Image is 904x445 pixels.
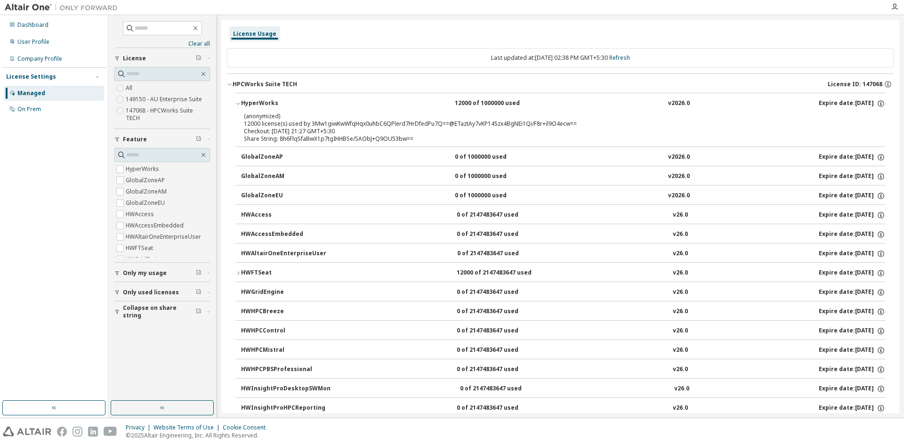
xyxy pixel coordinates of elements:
[17,21,48,29] div: Dashboard
[828,81,882,88] span: License ID: 147068
[241,379,885,399] button: HWInsightProDesktopSWMon0 of 2147483647 usedv26.0Expire date:[DATE]
[153,424,223,431] div: Website Terms of Use
[668,153,690,162] div: v2026.0
[668,192,690,200] div: v2026.0
[673,230,688,239] div: v26.0
[57,427,67,437] img: facebook.svg
[241,230,326,239] div: HWAccessEmbedded
[233,30,276,38] div: License Usage
[673,288,688,297] div: v26.0
[241,282,885,303] button: HWGridEngine0 of 2147483647 usedv26.0Expire date:[DATE]
[235,263,885,283] button: HWFTSeat12000 of 2147483647 usedv26.0Expire date:[DATE]
[235,93,885,114] button: HyperWorks12000 of 1000000 usedv2026.0Expire date:[DATE]
[123,269,167,277] span: Only my usage
[17,89,45,97] div: Managed
[126,163,161,175] label: HyperWorks
[673,269,688,277] div: v26.0
[241,301,885,322] button: HWHPCBreeze0 of 2147483647 usedv26.0Expire date:[DATE]
[126,175,167,186] label: GlobalZoneAP
[457,365,541,374] div: 0 of 2147483647 used
[455,172,540,181] div: 0 of 1000000 used
[126,254,166,265] label: HWGridEngine
[114,129,210,150] button: Feature
[241,321,885,341] button: HWHPCControl0 of 2147483647 usedv26.0Expire date:[DATE]
[241,385,331,393] div: HWInsightProDesktopSWMon
[819,327,885,335] div: Expire date: [DATE]
[668,172,690,181] div: v2026.0
[673,404,688,413] div: v26.0
[819,153,885,162] div: Expire date: [DATE]
[819,99,885,108] div: Expire date: [DATE]
[126,243,155,254] label: HWFTSeat
[241,307,326,316] div: HWHPCBreeze
[241,365,326,374] div: HWHPCPBSProfessional
[244,135,854,143] div: Share String: 8h6FlqSfaBwX1p7tgIHHBSe/SAObJ+Q9OU53bw==
[244,128,854,135] div: Checkout: [DATE] 21:27 GMT+5:30
[673,327,688,335] div: v26.0
[457,250,542,258] div: 0 of 2147483647 used
[457,327,541,335] div: 0 of 2147483647 used
[819,346,885,355] div: Expire date: [DATE]
[455,192,540,200] div: 0 of 1000000 used
[114,282,210,303] button: Only used licenses
[457,346,541,355] div: 0 of 2147483647 used
[196,269,202,277] span: Clear filter
[196,136,202,143] span: Clear filter
[673,346,688,355] div: v26.0
[819,192,885,200] div: Expire date: [DATE]
[457,211,541,219] div: 0 of 2147483647 used
[455,153,540,162] div: 0 of 1000000 used
[241,288,326,297] div: HWGridEngine
[17,55,62,63] div: Company Profile
[114,40,210,48] a: Clear all
[819,365,885,374] div: Expire date: [DATE]
[241,243,885,264] button: HWAltairOneEnterpriseUser0 of 2147483647 usedv26.0Expire date:[DATE]
[241,346,326,355] div: HWHPCMistral
[244,112,854,120] p: (anonymized)
[244,112,854,128] div: 12000 license(s) used by 3Mw1giwKwWfqHqx0uhbC6QPlerd7HrDfedPu7Q==@ETaztAy7vKP145zx4BgNEi1Qi/F8r+i...
[819,307,885,316] div: Expire date: [DATE]
[457,307,541,316] div: 0 of 2147483647 used
[241,340,885,361] button: HWHPCMistral0 of 2147483647 usedv26.0Expire date:[DATE]
[241,398,885,419] button: HWInsightProHPCReporting0 of 2147483647 usedv26.0Expire date:[DATE]
[241,269,326,277] div: HWFTSeat
[673,307,688,316] div: v26.0
[88,427,98,437] img: linkedin.svg
[241,327,326,335] div: HWHPCControl
[668,99,690,108] div: v2026.0
[123,55,146,62] span: License
[241,404,326,413] div: HWInsightProHPCReporting
[673,211,688,219] div: v26.0
[673,250,688,258] div: v26.0
[241,99,326,108] div: HyperWorks
[227,48,894,68] div: Last updated at: [DATE] 02:38 PM GMT+5:30
[609,54,630,62] a: Refresh
[126,220,186,231] label: HWAccessEmbedded
[673,365,688,374] div: v26.0
[241,186,885,206] button: GlobalZoneEU0 of 1000000 usedv2026.0Expire date:[DATE]
[104,427,117,437] img: youtube.svg
[126,105,210,124] label: 147068 - HPCWorks Suite TECH
[17,38,49,46] div: User Profile
[241,205,885,226] button: HWAccess0 of 2147483647 usedv26.0Expire date:[DATE]
[819,172,885,181] div: Expire date: [DATE]
[114,263,210,283] button: Only my usage
[455,99,540,108] div: 12000 of 1000000 used
[196,289,202,296] span: Clear filter
[223,424,271,431] div: Cookie Consent
[126,209,156,220] label: HWAccess
[819,211,885,219] div: Expire date: [DATE]
[123,304,196,319] span: Collapse on share string
[819,269,885,277] div: Expire date: [DATE]
[227,74,894,95] button: HPCWorks Suite TECHLicense ID: 147068
[241,211,326,219] div: HWAccess
[126,82,134,94] label: All
[126,186,169,197] label: GlobalZoneAM
[233,81,297,88] div: HPCWorks Suite TECH
[123,289,179,296] span: Only used licenses
[3,427,51,437] img: altair_logo.svg
[241,166,885,187] button: GlobalZoneAM0 of 1000000 usedv2026.0Expire date:[DATE]
[819,250,885,258] div: Expire date: [DATE]
[126,231,203,243] label: HWAltairOneEnterpriseUser
[17,105,41,113] div: On Prem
